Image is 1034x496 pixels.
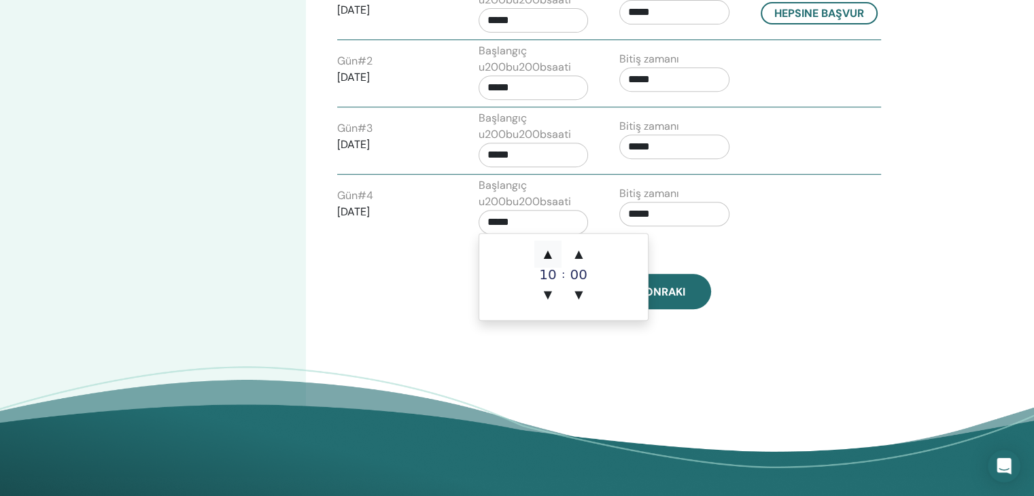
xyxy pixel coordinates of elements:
label: Başlangıç u200bu200bsaati [479,110,589,143]
label: Gün # 3 [337,120,373,137]
span: Sonraki [638,285,685,299]
label: Gün # 4 [337,188,373,204]
label: Gün # 2 [337,53,373,69]
button: Hepsine başvur [761,2,878,24]
label: Bitiş zamanı [619,118,679,135]
div: 00 [565,268,592,281]
p: [DATE] [337,204,447,220]
div: Open Intercom Messenger [988,450,1020,482]
p: [DATE] [337,2,447,18]
button: Sonraki [612,274,711,309]
span: ▲ [565,241,592,268]
label: Başlangıç u200bu200bsaati [479,43,589,75]
span: ▼ [565,281,592,308]
p: [DATE] [337,69,447,86]
label: Bitiş zamanı [619,185,679,202]
span: ▲ [534,241,562,268]
div: 10 [534,268,562,281]
div: : [562,241,565,308]
p: [DATE] [337,137,447,153]
label: Başlangıç u200bu200bsaati [479,177,589,210]
label: Bitiş zamanı [619,51,679,67]
span: ▼ [534,281,562,308]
